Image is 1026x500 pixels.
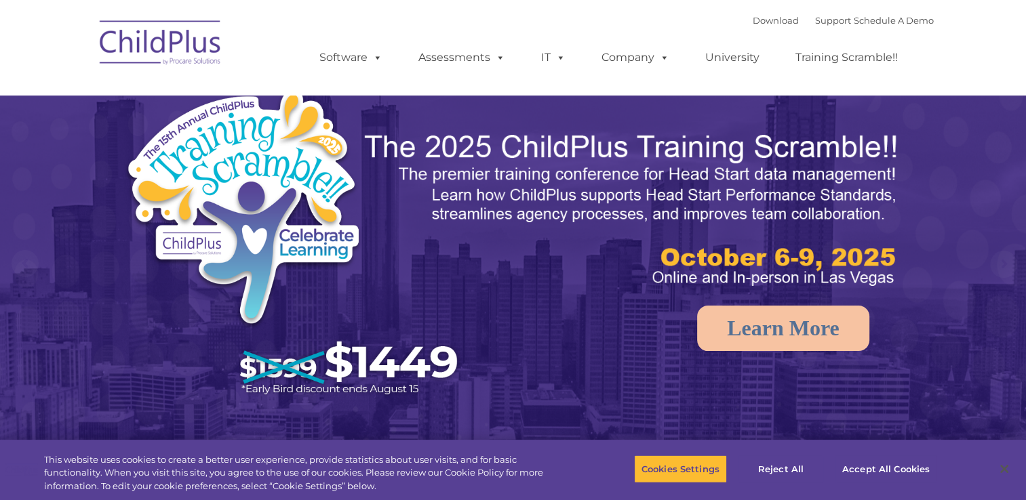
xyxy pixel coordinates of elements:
[738,455,823,483] button: Reject All
[528,44,579,71] a: IT
[753,15,799,26] a: Download
[697,306,869,351] a: Learn More
[405,44,519,71] a: Assessments
[692,44,773,71] a: University
[989,454,1019,484] button: Close
[782,44,911,71] a: Training Scramble!!
[93,11,229,79] img: ChildPlus by Procare Solutions
[189,145,246,155] span: Phone number
[815,15,851,26] a: Support
[44,453,564,493] div: This website uses cookies to create a better user experience, provide statistics about user visit...
[634,455,727,483] button: Cookies Settings
[306,44,396,71] a: Software
[753,15,934,26] font: |
[189,89,230,100] span: Last name
[588,44,683,71] a: Company
[854,15,934,26] a: Schedule A Demo
[835,455,937,483] button: Accept All Cookies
